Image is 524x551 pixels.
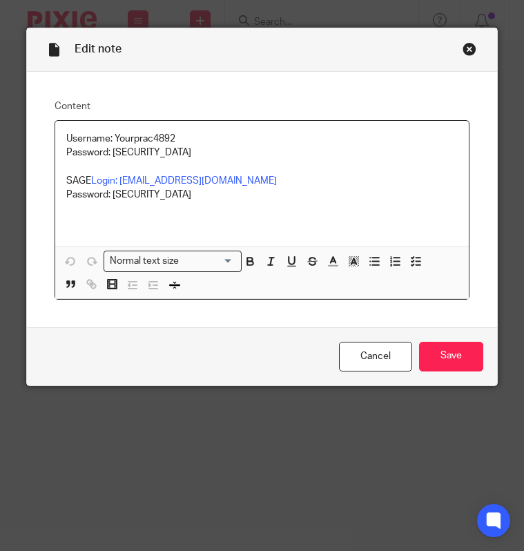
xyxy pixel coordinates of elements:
div: Search for option [104,251,242,272]
p: SAGE [66,174,458,188]
div: Close this dialog window [463,42,476,56]
label: Content [55,99,469,113]
a: Login: [EMAIL_ADDRESS][DOMAIN_NAME] [91,176,277,186]
span: Normal text size [107,254,182,269]
p: Password: [SECURITY_DATA] [66,188,458,202]
span: Edit note [75,43,122,55]
p: Username: Yourprac4892 Password: [SECURITY_DATA] [66,132,458,160]
input: Search for option [184,254,233,269]
a: Cancel [339,342,412,371]
input: Save [419,342,483,371]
